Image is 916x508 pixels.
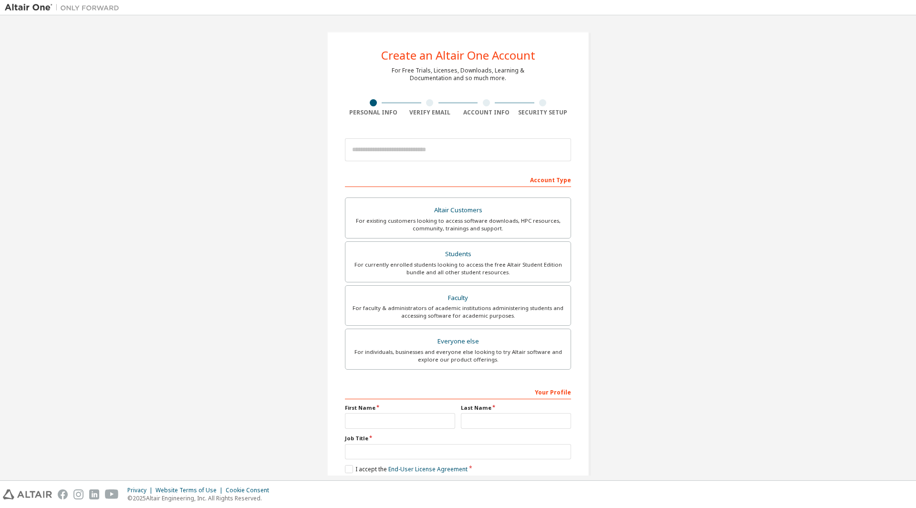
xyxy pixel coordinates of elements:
label: First Name [345,404,455,412]
div: Altair Customers [351,204,565,217]
div: Website Terms of Use [156,487,226,494]
div: Verify Email [402,109,458,116]
img: facebook.svg [58,489,68,499]
div: Personal Info [345,109,402,116]
div: Account Info [458,109,515,116]
img: instagram.svg [73,489,83,499]
label: I accept the [345,465,468,473]
img: Altair One [5,3,124,12]
label: Last Name [461,404,571,412]
div: For existing customers looking to access software downloads, HPC resources, community, trainings ... [351,217,565,232]
div: Security Setup [515,109,572,116]
div: For individuals, businesses and everyone else looking to try Altair software and explore our prod... [351,348,565,363]
img: youtube.svg [105,489,119,499]
div: For faculty & administrators of academic institutions administering students and accessing softwa... [351,304,565,320]
div: Everyone else [351,335,565,348]
div: Faculty [351,291,565,305]
img: altair_logo.svg [3,489,52,499]
div: Create an Altair One Account [381,50,535,61]
div: Cookie Consent [226,487,275,494]
div: Privacy [127,487,156,494]
img: linkedin.svg [89,489,99,499]
div: Account Type [345,172,571,187]
a: End-User License Agreement [388,465,468,473]
p: © 2025 Altair Engineering, Inc. All Rights Reserved. [127,494,275,502]
label: Job Title [345,435,571,442]
div: For Free Trials, Licenses, Downloads, Learning & Documentation and so much more. [392,67,524,82]
div: Students [351,248,565,261]
div: Your Profile [345,384,571,399]
div: For currently enrolled students looking to access the free Altair Student Edition bundle and all ... [351,261,565,276]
